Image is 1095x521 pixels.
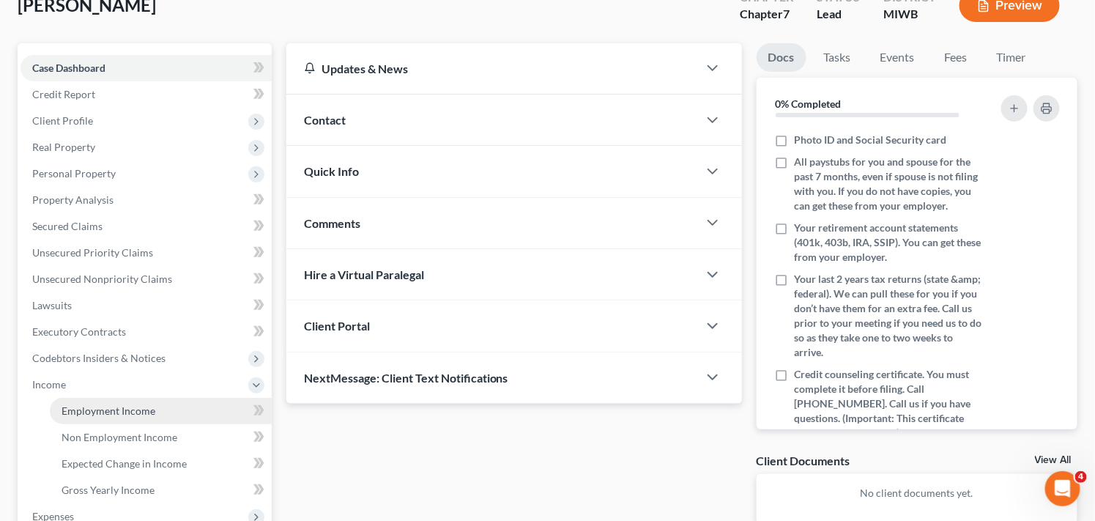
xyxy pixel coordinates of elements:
[783,7,790,21] span: 7
[21,213,272,240] a: Secured Claims
[32,378,66,391] span: Income
[62,431,177,443] span: Non Employment Income
[32,88,95,100] span: Credit Report
[304,61,680,76] div: Updates & News
[21,240,272,266] a: Unsecured Priority Claims
[62,457,187,470] span: Expected Change in Income
[776,97,842,110] strong: 0% Completed
[757,453,850,468] div: Client Documents
[883,6,936,23] div: MIWB
[21,266,272,292] a: Unsecured Nonpriority Claims
[21,187,272,213] a: Property Analysis
[795,272,985,360] span: Your last 2 years tax returns (state &amp; federal). We can pull these for you if you don’t have ...
[50,451,272,477] a: Expected Change in Income
[32,62,105,74] span: Case Dashboard
[32,220,103,232] span: Secured Claims
[21,81,272,108] a: Credit Report
[32,141,95,153] span: Real Property
[795,133,947,147] span: Photo ID and Social Security card
[768,486,1066,500] p: No client documents yet.
[795,221,985,265] span: Your retirement account statements (401k, 403b, IRA, SSIP). You can get these from your employer.
[817,6,860,23] div: Lead
[932,43,979,72] a: Fees
[1045,471,1080,506] iframe: Intercom live chat
[21,292,272,319] a: Lawsuits
[304,164,359,178] span: Quick Info
[32,193,114,206] span: Property Analysis
[795,367,985,440] span: Credit counseling certificate. You must complete it before filing. Call [PHONE_NUMBER]. Call us i...
[50,398,272,424] a: Employment Income
[304,113,346,127] span: Contact
[50,424,272,451] a: Non Employment Income
[32,352,166,364] span: Codebtors Insiders & Notices
[32,167,116,180] span: Personal Property
[50,477,272,503] a: Gross Yearly Income
[32,299,72,311] span: Lawsuits
[1035,455,1072,465] a: View All
[304,319,370,333] span: Client Portal
[795,155,985,213] span: All paystubs for you and spouse for the past 7 months, even if spouse is not filing with you. If ...
[32,246,153,259] span: Unsecured Priority Claims
[32,114,93,127] span: Client Profile
[869,43,927,72] a: Events
[1075,471,1087,483] span: 4
[62,484,155,496] span: Gross Yearly Income
[304,371,508,385] span: NextMessage: Client Text Notifications
[21,319,272,345] a: Executory Contracts
[62,404,155,417] span: Employment Income
[985,43,1038,72] a: Timer
[304,267,424,281] span: Hire a Virtual Paralegal
[32,273,172,285] span: Unsecured Nonpriority Claims
[812,43,863,72] a: Tasks
[21,55,272,81] a: Case Dashboard
[757,43,806,72] a: Docs
[740,6,793,23] div: Chapter
[32,325,126,338] span: Executory Contracts
[304,216,360,230] span: Comments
